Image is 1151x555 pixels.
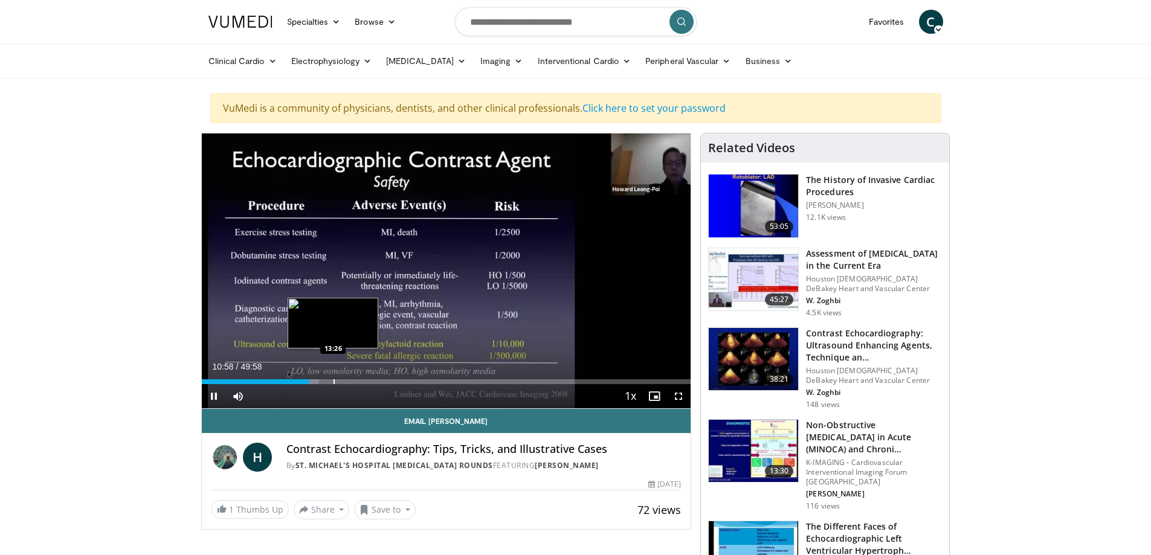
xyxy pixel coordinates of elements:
[211,500,289,519] a: 1 Thumbs Up
[806,248,942,272] h3: Assessment of [MEDICAL_DATA] in the Current Era
[708,327,942,409] a: 38:21 Contrast Echocardiography: Ultrasound Enhancing Agents, Technique an… Houston [DEMOGRAPHIC_...
[288,298,378,348] img: image.jpeg
[806,296,942,306] p: W. Zoghbi
[765,465,794,477] span: 13:30
[211,443,238,472] img: St. Michael's Hospital Echocardiogram Rounds
[455,7,697,36] input: Search topics, interventions
[243,443,272,472] a: H
[738,49,800,73] a: Business
[286,443,681,456] h4: Contrast Echocardiography: Tips, Tricks, and Illustrative Cases
[765,373,794,385] span: 38:21
[638,49,738,73] a: Peripheral Vascular
[709,328,798,391] img: bcbb64f0-72f8-466e-a5c9-6f5eeb27b118.150x105_q85_crop-smart_upscale.jpg
[280,10,348,34] a: Specialties
[226,384,250,408] button: Mute
[765,220,794,233] span: 53:05
[379,49,473,73] a: [MEDICAL_DATA]
[709,175,798,237] img: a9c9c892-6047-43b2-99ef-dda026a14e5f.150x105_q85_crop-smart_upscale.jpg
[708,248,942,318] a: 45:27 Assessment of [MEDICAL_DATA] in the Current Era Houston [DEMOGRAPHIC_DATA] DeBakey Heart an...
[530,49,639,73] a: Interventional Cardio
[806,327,942,364] h3: Contrast Echocardiography: Ultrasound Enhancing Agents, Technique an…
[295,460,493,470] a: St. Michael's Hospital [MEDICAL_DATA] Rounds
[210,93,941,123] div: VuMedi is a community of physicians, dentists, and other clinical professionals.
[202,133,691,409] video-js: Video Player
[201,49,284,73] a: Clinical Cardio
[806,400,840,409] p: 148 views
[919,10,943,34] a: C
[229,504,234,515] span: 1
[286,460,681,471] div: By FEATURING
[213,362,234,371] span: 10:58
[294,500,350,519] button: Share
[535,460,599,470] a: [PERSON_NAME]
[806,308,842,318] p: 4.5K views
[347,10,403,34] a: Browse
[618,384,642,408] button: Playback Rate
[708,419,942,511] a: 13:30 Non-Obstructive [MEDICAL_DATA] in Acute (MINOCA) and Chroni… K-IMAGING - Cardiovascular Int...
[582,101,726,115] a: Click here to set your password
[708,174,942,238] a: 53:05 The History of Invasive Cardiac Procedures [PERSON_NAME] 12.1K views
[642,384,666,408] button: Enable picture-in-picture mode
[240,362,262,371] span: 49:58
[666,384,691,408] button: Fullscreen
[806,419,942,455] h3: Non-Obstructive [MEDICAL_DATA] in Acute (MINOCA) and Chroni…
[806,201,942,210] p: [PERSON_NAME]
[709,420,798,483] img: 7a4d602a-f05c-456c-9271-bf92bb31ae33.150x105_q85_crop-smart_upscale.jpg
[648,479,681,490] div: [DATE]
[202,384,226,408] button: Pause
[806,501,840,511] p: 116 views
[806,388,942,397] p: W. Zoghbi
[236,362,239,371] span: /
[284,49,379,73] a: Electrophysiology
[806,489,942,499] p: [PERSON_NAME]
[637,502,681,517] span: 72 views
[202,409,691,433] a: Email [PERSON_NAME]
[208,16,272,28] img: VuMedi Logo
[202,379,691,384] div: Progress Bar
[354,500,416,519] button: Save to
[473,49,530,73] a: Imaging
[806,274,942,294] p: Houston [DEMOGRAPHIC_DATA] DeBakey Heart and Vascular Center
[806,458,942,487] p: K-IMAGING - Cardiovascular Interventional Imaging Forum [GEOGRAPHIC_DATA]
[862,10,912,34] a: Favorites
[765,294,794,306] span: 45:27
[806,174,942,198] h3: The History of Invasive Cardiac Procedures
[806,366,942,385] p: Houston [DEMOGRAPHIC_DATA] DeBakey Heart and Vascular Center
[708,141,795,155] h4: Related Videos
[806,213,846,222] p: 12.1K views
[709,248,798,311] img: 92baea2f-626a-4859-8e8f-376559bb4018.150x105_q85_crop-smart_upscale.jpg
